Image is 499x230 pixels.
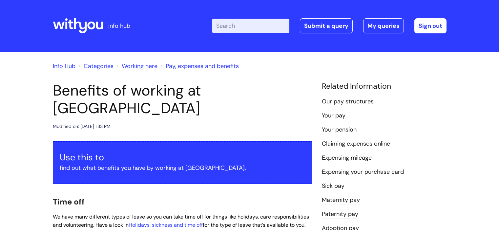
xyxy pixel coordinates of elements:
[53,197,85,207] span: Time off
[322,126,357,134] a: Your pension
[363,18,404,33] a: My queries
[322,97,374,106] a: Our pay structures
[53,62,75,70] a: Info Hub
[60,152,305,163] h3: Use this to
[108,21,130,31] p: info hub
[122,62,157,70] a: Working here
[129,221,203,228] a: Holidays, sickness and time off
[84,62,114,70] a: Categories
[159,61,239,71] li: Pay, expenses and benefits
[212,19,289,33] input: Search
[53,213,309,228] span: We have many different types of leave so you can take time off for things like holidays, care res...
[322,168,404,176] a: Expensing your purchase card
[53,122,111,131] div: Modified on: [DATE] 1:33 PM
[414,18,447,33] a: Sign out
[322,112,345,120] a: Your pay
[53,82,312,117] h1: Benefits of working at [GEOGRAPHIC_DATA]
[322,196,360,204] a: Maternity pay
[115,61,157,71] li: Working here
[77,61,114,71] li: Solution home
[60,163,305,173] p: find out what benefits you have by working at [GEOGRAPHIC_DATA].
[166,62,239,70] a: Pay, expenses and benefits
[322,154,372,162] a: Expensing mileage
[322,140,390,148] a: Claiming expenses online
[212,18,447,33] div: | -
[322,82,447,91] h4: Related Information
[300,18,353,33] a: Submit a query
[322,210,358,219] a: Paternity pay
[322,182,344,190] a: Sick pay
